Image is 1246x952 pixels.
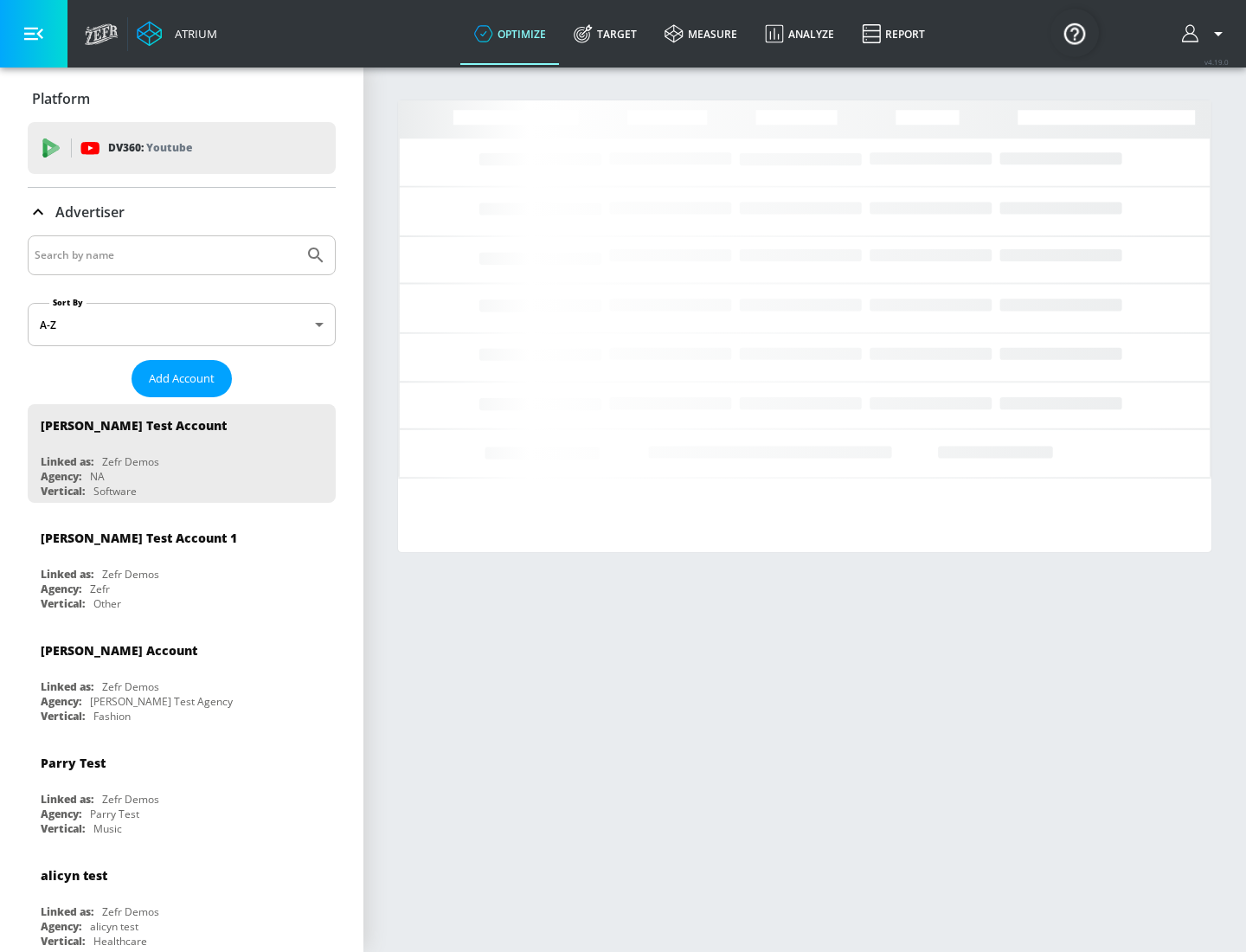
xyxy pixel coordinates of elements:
[28,629,336,728] div: [PERSON_NAME] AccountLinked as:Zefr DemosAgency:[PERSON_NAME] Test AgencyVertical:Fashion
[41,642,197,659] div: [PERSON_NAME] Account
[460,3,560,65] a: optimize
[90,919,138,934] div: alicyn test
[32,89,90,108] p: Platform
[41,709,85,724] div: Vertical:
[102,679,159,694] div: Zefr Demos
[137,21,217,47] a: Atrium
[41,807,81,821] div: Agency:
[55,203,125,222] p: Advertiser
[28,404,336,503] div: [PERSON_NAME] Test AccountLinked as:Zefr DemosAgency:NAVertical:Software
[102,792,159,807] div: Zefr Demos
[90,469,105,484] div: NA
[28,188,336,236] div: Advertiser
[41,694,81,709] div: Agency:
[41,469,81,484] div: Agency:
[651,3,751,65] a: measure
[41,867,107,884] div: alicyn test
[41,792,93,807] div: Linked as:
[90,582,110,596] div: Zefr
[93,821,122,836] div: Music
[41,679,93,694] div: Linked as:
[90,807,139,821] div: Parry Test
[28,742,336,840] div: Parry TestLinked as:Zefr DemosAgency:Parry TestVertical:Music
[49,297,87,308] label: Sort By
[90,694,233,709] div: [PERSON_NAME] Test Agency
[41,582,81,596] div: Agency:
[168,26,217,42] div: Atrium
[1050,9,1099,57] button: Open Resource Center
[93,934,147,949] div: Healthcare
[41,919,81,934] div: Agency:
[28,303,336,346] div: A-Z
[751,3,848,65] a: Analyze
[28,517,336,615] div: [PERSON_NAME] Test Account 1Linked as:Zefr DemosAgency:ZefrVertical:Other
[146,138,192,157] p: Youtube
[41,821,85,836] div: Vertical:
[35,244,297,267] input: Search by name
[1204,57,1229,67] span: v 4.19.0
[28,74,336,123] div: Platform
[41,567,93,582] div: Linked as:
[848,3,939,65] a: Report
[149,369,215,389] span: Add Account
[41,454,93,469] div: Linked as:
[560,3,651,65] a: Target
[93,709,131,724] div: Fashion
[102,904,159,919] div: Zefr Demos
[132,360,232,397] button: Add Account
[28,122,336,174] div: DV360: Youtube
[41,530,237,546] div: [PERSON_NAME] Test Account 1
[41,904,93,919] div: Linked as:
[93,484,137,499] div: Software
[41,755,106,771] div: Parry Test
[41,417,227,434] div: [PERSON_NAME] Test Account
[102,567,159,582] div: Zefr Demos
[108,138,192,158] p: DV360:
[102,454,159,469] div: Zefr Demos
[93,596,121,611] div: Other
[41,484,85,499] div: Vertical:
[41,596,85,611] div: Vertical:
[41,934,85,949] div: Vertical:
